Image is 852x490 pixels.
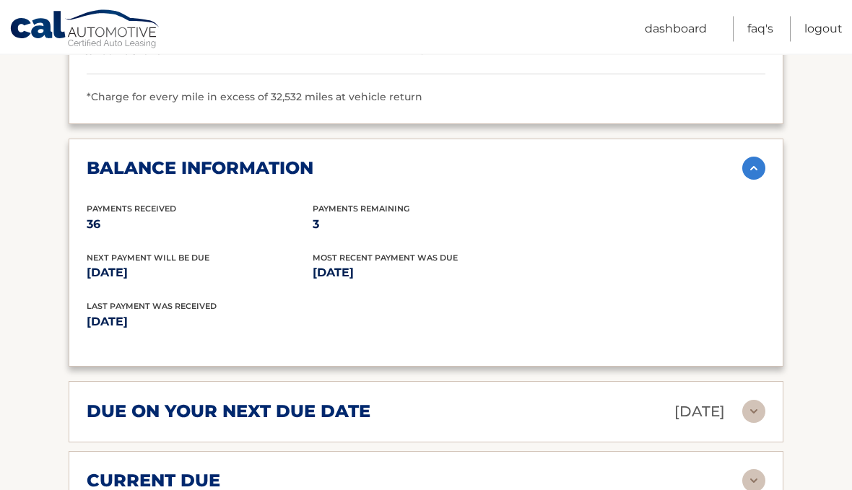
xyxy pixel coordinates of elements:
[87,312,426,333] p: [DATE]
[313,215,539,235] p: 3
[87,302,217,312] span: Last Payment was received
[87,91,422,104] span: *Charge for every mile in excess of 32,532 miles at vehicle return
[674,400,725,425] p: [DATE]
[804,17,843,42] a: Logout
[87,204,176,214] span: Payments Received
[313,253,458,263] span: Most Recent Payment Was Due
[742,401,765,424] img: accordion-rest.svg
[742,157,765,180] img: accordion-active.svg
[87,215,313,235] p: 36
[313,263,539,284] p: [DATE]
[9,9,161,51] a: Cal Automotive
[87,263,313,284] p: [DATE]
[747,17,773,42] a: FAQ's
[313,204,409,214] span: Payments Remaining
[645,17,707,42] a: Dashboard
[87,158,313,180] h2: balance information
[87,401,370,423] h2: due on your next due date
[87,253,209,263] span: Next Payment will be due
